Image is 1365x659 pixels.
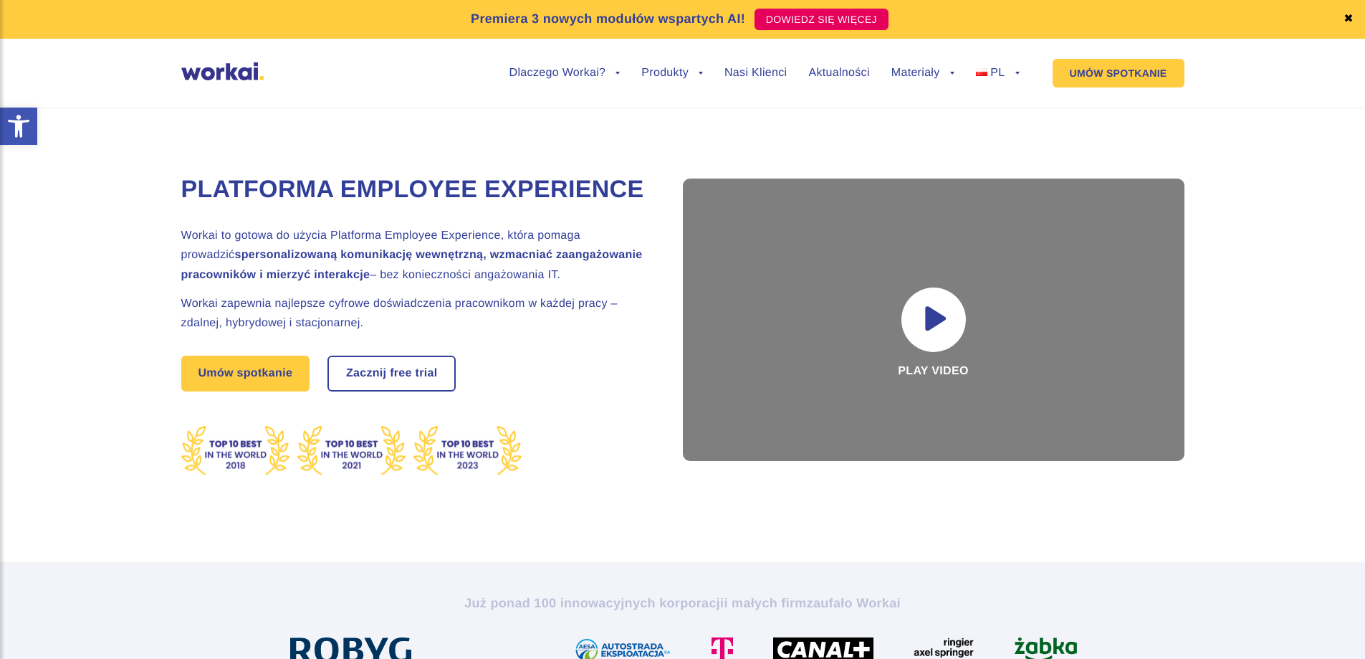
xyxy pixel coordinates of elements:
[990,67,1005,79] span: PL
[329,357,455,390] a: Zacznij free trial
[285,594,1081,612] h2: Już ponad 100 innowacyjnych korporacji zaufało Workai
[181,249,643,280] strong: spersonalizowaną komunikację wewnętrzną, wzmacniać zaangażowanie pracowników i mierzyć interakcje
[641,67,703,79] a: Produkty
[891,67,954,79] a: Materiały
[755,9,889,30] a: DOWIEDZ SIĘ WIĘCEJ
[808,67,869,79] a: Aktualności
[724,67,787,79] a: Nasi Klienci
[509,67,621,79] a: Dlaczego Workai?
[471,9,745,29] p: Premiera 3 nowych modułów wspartych AI!
[181,174,647,207] h1: Platforma Employee Experience
[1344,14,1354,25] a: ✖
[724,596,806,610] i: i małych firm
[181,294,647,333] h2: Workai zapewnia najlepsze cyfrowe doświadczenia pracownikom w każdej pracy – zdalnej, hybrydowej ...
[683,179,1184,461] div: Play video
[1053,59,1184,87] a: UMÓW SPOTKANIE
[181,226,647,285] h2: Workai to gotowa do użycia Platforma Employee Experience, która pomaga prowadzić – bez koniecznoś...
[181,356,310,392] a: Umów spotkanie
